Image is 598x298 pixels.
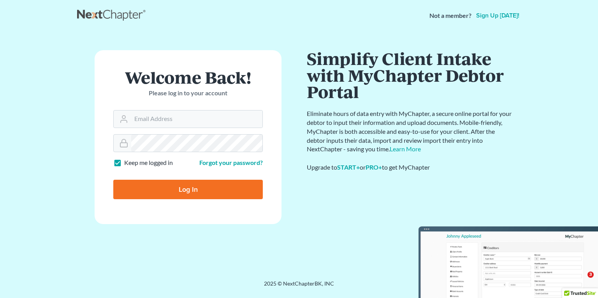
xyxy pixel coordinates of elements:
[390,145,421,153] a: Learn More
[475,12,521,19] a: Sign up [DATE]!
[77,280,521,294] div: 2025 © NextChapterBK, INC
[429,11,471,20] strong: Not a member?
[131,110,262,128] input: Email Address
[199,159,263,166] a: Forgot your password?
[337,163,360,171] a: START+
[307,109,513,154] p: Eliminate hours of data entry with MyChapter, a secure online portal for your debtor to input the...
[366,163,382,171] a: PRO+
[113,89,263,98] p: Please log in to your account
[572,272,590,290] iframe: Intercom live chat
[124,158,173,167] label: Keep me logged in
[587,272,594,278] span: 3
[113,69,263,86] h1: Welcome Back!
[113,180,263,199] input: Log In
[307,50,513,100] h1: Simplify Client Intake with MyChapter Debtor Portal
[307,163,513,172] div: Upgrade to or to get MyChapter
